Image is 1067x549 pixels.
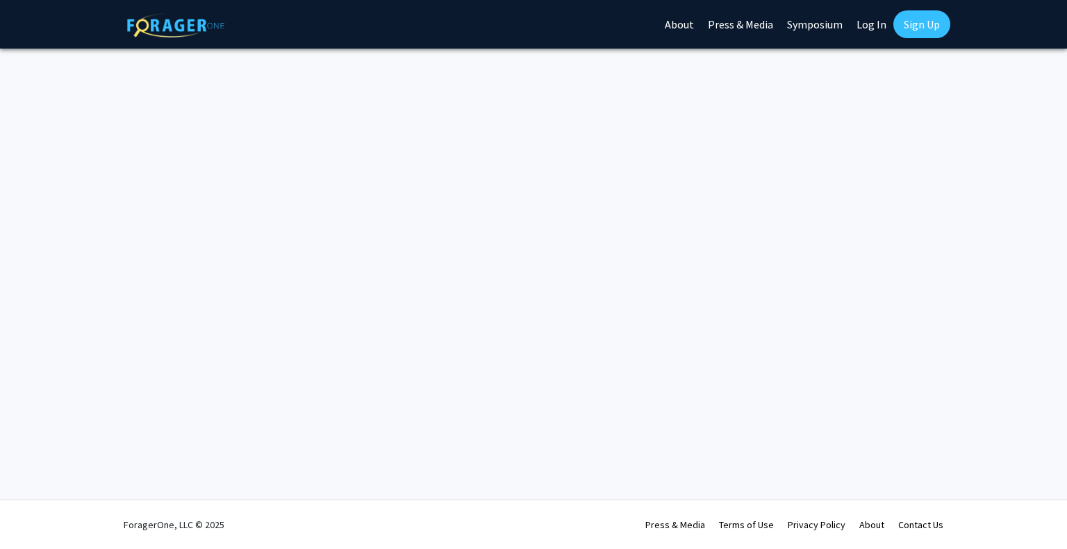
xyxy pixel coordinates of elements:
[127,13,224,37] img: ForagerOne Logo
[124,500,224,549] div: ForagerOne, LLC © 2025
[788,518,845,531] a: Privacy Policy
[645,518,705,531] a: Press & Media
[898,518,943,531] a: Contact Us
[859,518,884,531] a: About
[893,10,950,38] a: Sign Up
[719,518,774,531] a: Terms of Use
